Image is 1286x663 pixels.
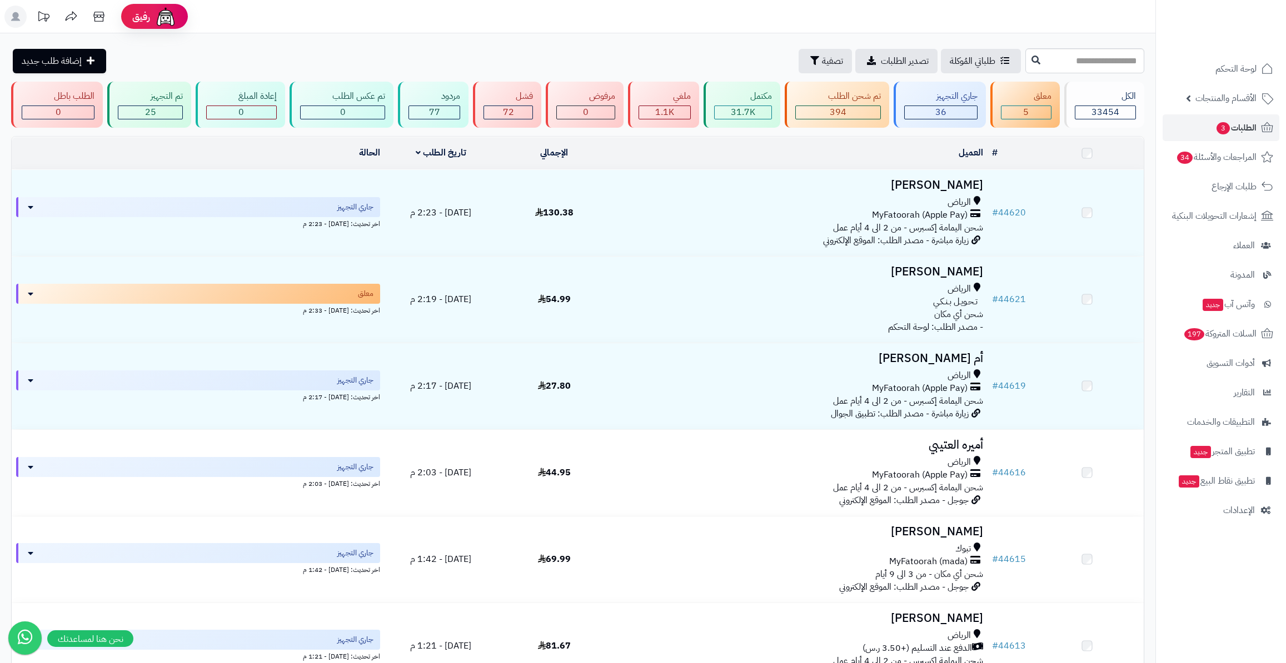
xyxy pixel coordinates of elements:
a: تم شحن الطلب 394 [782,82,891,128]
h3: أم [PERSON_NAME] [615,352,983,365]
span: تـحـويـل بـنـكـي [933,295,978,308]
span: تطبيق نقاط البيع [1178,473,1255,489]
span: وآتس آب [1202,297,1255,312]
button: تصفية [799,49,852,73]
span: [DATE] - 2:23 م [410,206,471,219]
span: # [992,552,998,566]
a: مكتمل 31.7K [701,82,782,128]
div: 394 [796,106,880,119]
div: 0 [301,106,385,119]
div: 36 [905,106,977,119]
span: MyFatoorah (Apple Pay) [872,382,968,395]
span: 34 [1177,151,1193,164]
span: 5 [1023,106,1029,119]
div: 0 [207,106,276,119]
a: تاريخ الطلب [416,146,466,159]
span: # [992,379,998,393]
a: المراجعات والأسئلة34 [1163,144,1279,170]
span: [DATE] - 2:03 م [410,466,471,479]
span: إضافة طلب جديد [22,54,82,68]
span: 3 [1216,122,1230,134]
span: جاري التجهيز [337,634,373,645]
h3: [PERSON_NAME] [615,179,983,192]
a: #44613 [992,639,1026,652]
span: إشعارات التحويلات البنكية [1172,208,1257,224]
span: شحن أي مكان [934,308,983,321]
a: تصدير الطلبات [855,49,938,73]
span: المراجعات والأسئلة [1176,149,1257,165]
a: تحديثات المنصة [29,6,57,31]
span: 81.67 [538,639,571,652]
a: جاري التجهيز 36 [891,82,988,128]
h3: [PERSON_NAME] [615,612,983,625]
span: جاري التجهيز [337,202,373,213]
div: اخر تحديث: [DATE] - 2:03 م [16,477,380,489]
div: تم التجهيز [118,90,182,103]
span: طلباتي المُوكلة [950,54,995,68]
span: # [992,639,998,652]
div: مكتمل [714,90,772,103]
span: جديد [1179,475,1199,488]
a: العميل [959,146,983,159]
a: #44621 [992,293,1026,306]
a: إعادة المبلغ 0 [193,82,287,128]
a: ملغي 1.1K [626,82,701,128]
a: إشعارات التحويلات البنكية [1163,203,1279,229]
span: الرياض [948,196,971,209]
a: تم التجهيز 25 [105,82,193,128]
span: جوجل - مصدر الطلب: الموقع الإلكتروني [839,494,969,507]
a: فشل 72 [471,82,544,128]
a: # [992,146,998,159]
a: تطبيق نقاط البيعجديد [1163,468,1279,494]
div: 0 [557,106,614,119]
span: العملاء [1233,238,1255,253]
a: الحالة [359,146,380,159]
span: التقارير [1234,385,1255,400]
span: 130.38 [535,206,574,219]
span: 25 [145,106,156,119]
div: الطلب باطل [22,90,94,103]
span: 197 [1184,328,1205,340]
span: شحن اليمامة إكسبرس - من 2 الى 4 أيام عمل [833,481,983,494]
span: زيارة مباشرة - مصدر الطلب: تطبيق الجوال [831,407,969,420]
span: MyFatoorah (Apple Pay) [872,469,968,481]
a: السلات المتروكة197 [1163,320,1279,347]
span: لوحة التحكم [1215,61,1257,77]
img: ai-face.png [154,6,177,28]
div: جاري التجهيز [904,90,978,103]
span: 27.80 [538,379,571,393]
span: طلبات الإرجاع [1212,179,1257,194]
a: تم عكس الطلب 0 [287,82,396,128]
a: وآتس آبجديد [1163,291,1279,318]
span: # [992,206,998,219]
div: اخر تحديث: [DATE] - 2:17 م [16,390,380,402]
div: ملغي [639,90,691,103]
span: 54.99 [538,293,571,306]
div: تم عكس الطلب [300,90,385,103]
span: الرياض [948,629,971,642]
span: جاري التجهيز [337,461,373,473]
span: تصفية [822,54,843,68]
span: # [992,293,998,306]
td: - مصدر الطلب: لوحة التحكم [611,257,988,343]
div: مرفوض [556,90,615,103]
a: المدونة [1163,262,1279,288]
div: اخر تحديث: [DATE] - 2:23 م [16,217,380,229]
span: [DATE] - 1:21 م [410,639,471,652]
span: الرياض [948,456,971,469]
span: 0 [238,106,244,119]
span: 0 [56,106,61,119]
span: 394 [830,106,846,119]
a: #44619 [992,379,1026,393]
div: 5 [1001,106,1050,119]
span: الأقسام والمنتجات [1195,91,1257,106]
a: #44620 [992,206,1026,219]
span: MyFatoorah (Apple Pay) [872,209,968,222]
div: الكل [1075,90,1136,103]
span: MyFatoorah (mada) [889,555,968,568]
span: الدفع عند التسليم (+3.50 ر.س) [863,642,972,655]
span: جاري التجهيز [337,375,373,386]
a: أدوات التسويق [1163,350,1279,376]
a: لوحة التحكم [1163,56,1279,82]
span: جاري التجهيز [337,548,373,559]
